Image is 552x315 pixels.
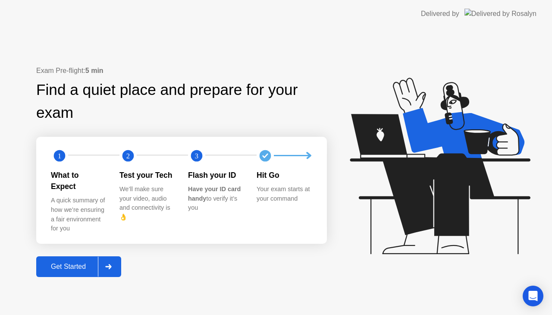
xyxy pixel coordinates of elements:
div: Open Intercom Messenger [523,286,543,306]
img: Delivered by Rosalyn [464,9,536,19]
div: Flash your ID [188,170,243,181]
b: Have your ID card handy [188,186,241,202]
div: Hit Go [257,170,311,181]
b: 5 min [85,67,103,74]
button: Get Started [36,256,121,277]
div: Find a quiet place and prepare for your exam [36,79,327,124]
div: We’ll make sure your video, audio and connectivity is 👌 [119,185,174,222]
div: Test your Tech [119,170,174,181]
div: What to Expect [51,170,106,192]
div: A quick summary of how we’re ensuring a fair environment for you [51,196,106,233]
text: 1 [58,151,61,160]
div: to verify it’s you [188,185,243,213]
div: Delivered by [421,9,459,19]
text: 3 [195,151,198,160]
div: Exam Pre-flight: [36,66,327,76]
div: Your exam starts at your command [257,185,311,203]
text: 2 [126,151,130,160]
div: Get Started [39,263,98,271]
